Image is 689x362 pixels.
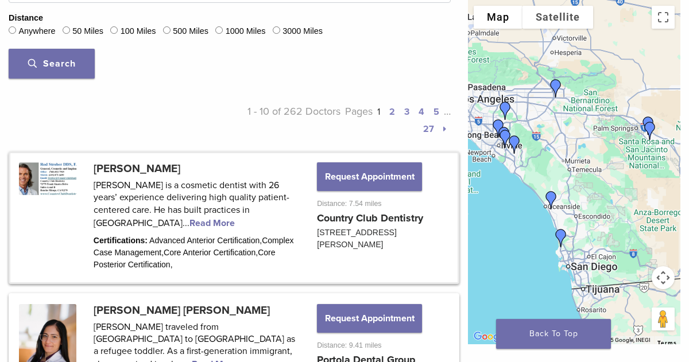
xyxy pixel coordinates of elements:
label: 1000 Miles [226,25,266,38]
div: Dr. Rajeev Prasher [491,97,519,124]
p: 1 - 10 of 262 Doctors [230,103,340,137]
legend: Distance [9,12,43,25]
label: Anywhere [18,25,55,38]
div: Dr. Michael Thylin [537,186,565,214]
a: 1 [377,106,380,118]
label: 100 Miles [121,25,156,38]
div: Dr. Vanessa Cruz [501,131,528,158]
div: Dr. Eddie Kao [485,115,512,142]
a: 2 [389,106,395,118]
span: Search [28,58,76,69]
a: 3 [404,106,409,118]
button: Toggle fullscreen view [652,6,675,29]
button: Request Appointment [317,304,421,333]
a: Open this area in Google Maps (opens a new window) [471,329,509,344]
div: Rice Dentistry [491,125,519,153]
div: Dr. Frank Raymer [490,122,518,150]
button: Drag Pegman onto the map to open Street View [652,307,675,330]
img: Google [471,329,509,344]
div: Dr. Richard Young [542,75,570,102]
div: Dr. David Eshom [547,224,575,252]
a: 4 [419,106,424,118]
a: 27 [423,123,434,135]
div: Dr. Rod Strober [634,112,662,139]
button: Map camera controls [652,266,675,289]
button: Show satellite imagery [522,6,593,29]
span: … [444,105,451,118]
a: Back To Top [496,319,611,349]
label: 50 Miles [72,25,103,38]
label: 500 Miles [173,25,208,38]
button: Show street map [474,6,522,29]
label: 3000 Miles [282,25,323,38]
div: Dr. Assal Aslani [636,117,664,145]
a: 5 [433,106,439,118]
button: Request Appointment [317,162,421,191]
button: Search [9,49,95,79]
a: Terms (opens in new tab) [657,340,677,347]
p: Pages [340,103,451,137]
